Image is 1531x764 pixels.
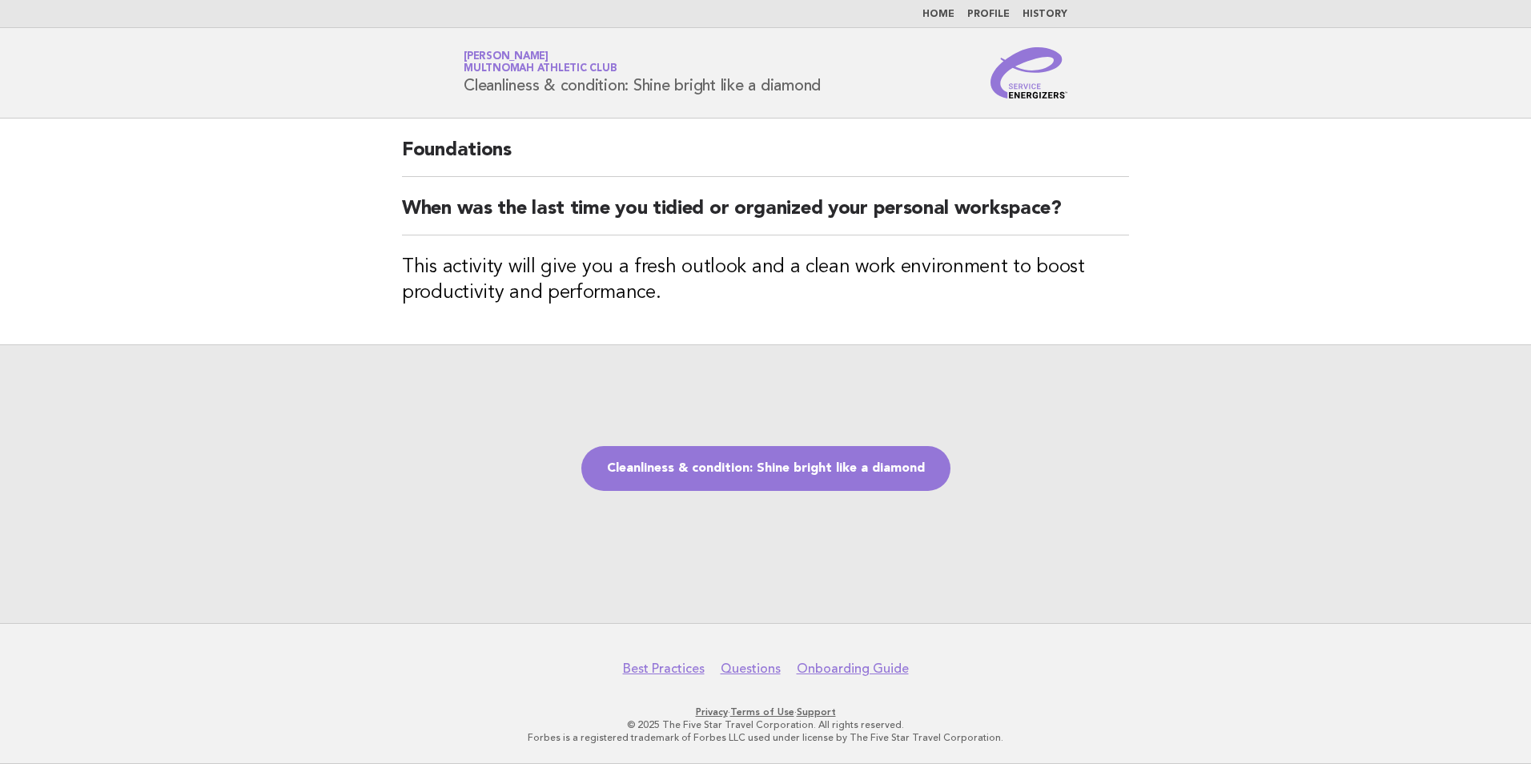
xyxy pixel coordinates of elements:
p: · · [275,706,1256,718]
span: Multnomah Athletic Club [464,64,617,74]
a: Profile [967,10,1010,19]
p: © 2025 The Five Star Travel Corporation. All rights reserved. [275,718,1256,731]
h3: This activity will give you a fresh outlook and a clean work environment to boost productivity an... [402,255,1129,306]
a: Support [797,706,836,718]
a: [PERSON_NAME]Multnomah Athletic Club [464,51,617,74]
img: Service Energizers [991,47,1067,99]
a: Onboarding Guide [797,661,909,677]
a: Cleanliness & condition: Shine bright like a diamond [581,446,950,491]
h2: When was the last time you tidied or organized your personal workspace? [402,196,1129,235]
a: Privacy [696,706,728,718]
a: History [1023,10,1067,19]
h1: Cleanliness & condition: Shine bright like a diamond [464,52,821,94]
a: Terms of Use [730,706,794,718]
p: Forbes is a registered trademark of Forbes LLC used under license by The Five Star Travel Corpora... [275,731,1256,744]
a: Home [922,10,954,19]
a: Best Practices [623,661,705,677]
h2: Foundations [402,138,1129,177]
a: Questions [721,661,781,677]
